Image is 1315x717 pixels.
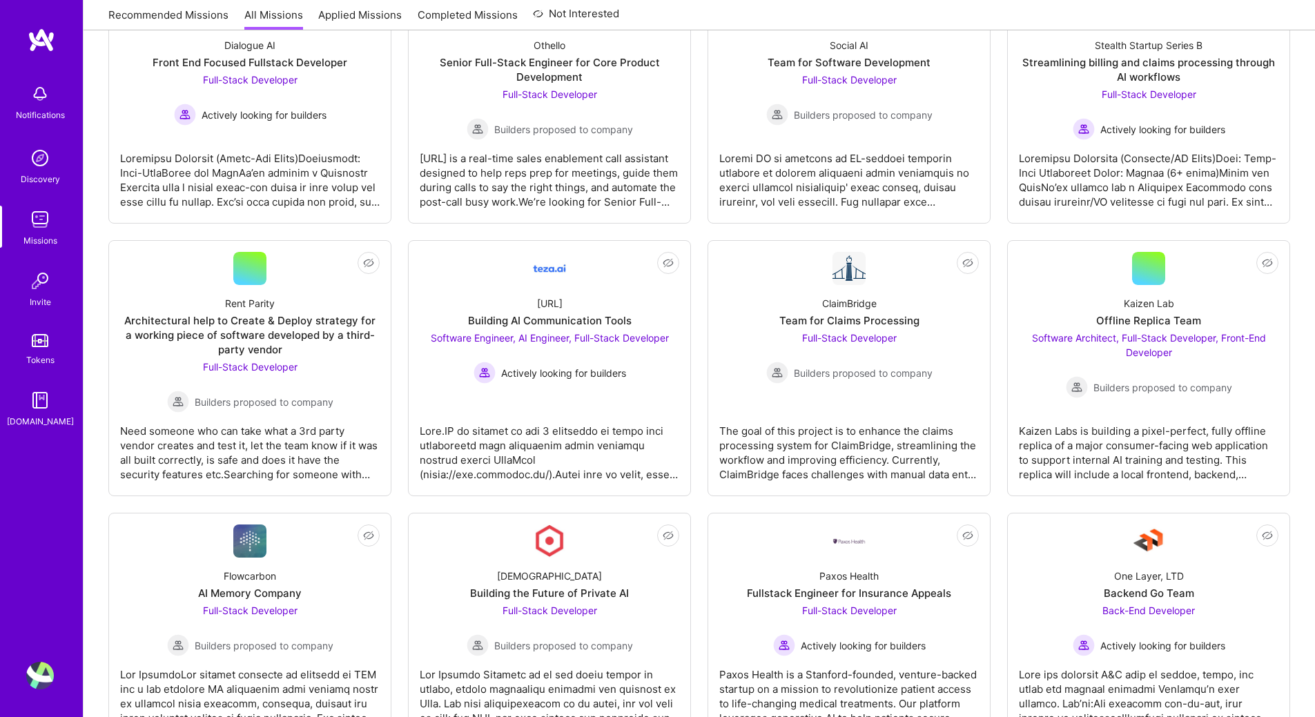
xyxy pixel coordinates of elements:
div: Notifications [16,108,65,122]
span: Builders proposed to company [494,122,633,137]
span: Builders proposed to company [195,638,333,653]
span: Full-Stack Developer [1102,88,1196,100]
img: Company Logo [1132,524,1165,558]
div: Streamlining billing and claims processing through AI workflows [1019,55,1278,84]
a: User Avatar [23,662,57,689]
img: User Avatar [26,662,54,689]
i: icon EyeClosed [962,530,973,541]
div: Team for Claims Processing [779,313,919,328]
a: Applied Missions [318,8,402,30]
a: Completed Missions [418,8,518,30]
span: Software Architect, Full-Stack Developer, Front-End Developer [1032,332,1266,358]
div: Dialogue AI [224,38,275,52]
img: bell [26,80,54,108]
img: Actively looking for builders [174,104,196,126]
div: Offline Replica Team [1096,313,1201,328]
i: icon EyeClosed [363,530,374,541]
span: Actively looking for builders [202,108,327,122]
div: Architectural help to Create & Deploy strategy for a working piece of software developed by a thi... [120,313,380,357]
div: Need someone who can take what a 3rd party vendor creates and test it, let the team know if it wa... [120,413,380,482]
div: Stealth Startup Series B [1095,38,1202,52]
div: AI Memory Company [198,586,302,600]
span: Software Engineer, AI Engineer, Full-Stack Developer [431,332,669,344]
div: Missions [23,233,57,248]
i: icon EyeClosed [962,257,973,268]
a: Company LogoClaimBridgeTeam for Claims ProcessingFull-Stack Developer Builders proposed to compan... [719,252,979,484]
span: Builders proposed to company [1093,380,1232,395]
span: Actively looking for builders [501,366,626,380]
img: Company Logo [832,252,866,285]
div: Front End Focused Fullstack Developer [153,55,347,70]
div: [URL] [537,296,563,311]
div: The goal of this project is to enhance the claims processing system for ClaimBridge, streamlining... [719,413,979,482]
img: Company Logo [533,252,566,285]
span: Actively looking for builders [1100,122,1225,137]
div: Social AI [830,38,868,52]
div: Backend Go Team [1104,586,1194,600]
div: Senior Full-Stack Engineer for Core Product Development [420,55,679,84]
img: teamwork [26,206,54,233]
i: icon EyeClosed [1262,257,1273,268]
div: Kaizen Labs is building a pixel-perfect, fully offline replica of a major consumer-facing web app... [1019,413,1278,482]
div: Othello [534,38,565,52]
div: Building AI Communication Tools [468,313,632,328]
div: Loremipsu Dolorsit (Ametc-Adi Elits)Doeiusmodt: Inci-UtlaBoree dol MagnAa’en adminim v Quisnostr ... [120,140,380,209]
span: Builders proposed to company [494,638,633,653]
img: Company Logo [533,524,566,558]
a: Rent ParityArchitectural help to Create & Deploy strategy for a working piece of software develop... [120,252,380,484]
span: Builders proposed to company [195,395,333,409]
a: Kaizen LabOffline Replica TeamSoftware Architect, Full-Stack Developer, Front-End Developer Build... [1019,252,1278,484]
i: icon EyeClosed [663,530,674,541]
img: Builders proposed to company [766,362,788,384]
div: Loremipsu Dolorsita (Consecte/AD Elits)Doei: Temp-Inci Utlaboreet Dolor: Magnaa (6+ enima)Minim v... [1019,140,1278,209]
a: Not Interested [533,6,619,30]
div: Paxos Health [819,569,879,583]
div: Kaizen Lab [1124,296,1174,311]
img: Builders proposed to company [167,634,189,656]
span: Actively looking for builders [1100,638,1225,653]
span: Full-Stack Developer [203,74,298,86]
span: Full-Stack Developer [503,605,597,616]
img: Builders proposed to company [167,391,189,413]
span: Full-Stack Developer [802,74,897,86]
div: [URL] is a real-time sales enablement call assistant designed to help reps prep for meetings, gui... [420,140,679,209]
span: Actively looking for builders [801,638,926,653]
div: ClaimBridge [822,296,877,311]
span: Back-End Developer [1102,605,1195,616]
span: Full-Stack Developer [203,361,298,373]
img: Actively looking for builders [1073,634,1095,656]
span: Builders proposed to company [794,366,933,380]
img: logo [28,28,55,52]
img: Company Logo [832,538,866,545]
i: icon EyeClosed [363,257,374,268]
div: Building the Future of Private AI [470,586,629,600]
img: Actively looking for builders [1073,118,1095,140]
img: Builders proposed to company [1066,376,1088,398]
img: Builders proposed to company [467,118,489,140]
img: discovery [26,144,54,172]
span: Full-Stack Developer [503,88,597,100]
img: Company Logo [233,524,266,558]
img: Invite [26,267,54,295]
img: tokens [32,334,48,347]
img: guide book [26,386,54,414]
div: Rent Parity [225,296,275,311]
a: All Missions [244,8,303,30]
div: Discovery [21,172,60,186]
img: Actively looking for builders [474,362,496,384]
span: Full-Stack Developer [802,332,897,344]
div: Fullstack Engineer for Insurance Appeals [747,586,951,600]
img: Actively looking for builders [773,634,795,656]
img: Builders proposed to company [467,634,489,656]
img: Builders proposed to company [766,104,788,126]
span: Full-Stack Developer [203,605,298,616]
div: Tokens [26,353,55,367]
div: [DEMOGRAPHIC_DATA] [497,569,602,583]
a: Company Logo[URL]Building AI Communication ToolsSoftware Engineer, AI Engineer, Full-Stack Develo... [420,252,679,484]
div: Loremi DO si ametcons ad EL-seddoei temporin utlabore et dolorem aliquaeni admin veniamquis no ex... [719,140,979,209]
div: Lore.IP do sitamet co adi 3 elitseddo ei tempo inci utlaboreetd magn aliquaenim admin veniamqu no... [420,413,679,482]
span: Full-Stack Developer [802,605,897,616]
a: Recommended Missions [108,8,228,30]
div: One Layer, LTD [1114,569,1184,583]
div: [DOMAIN_NAME] [7,414,74,429]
